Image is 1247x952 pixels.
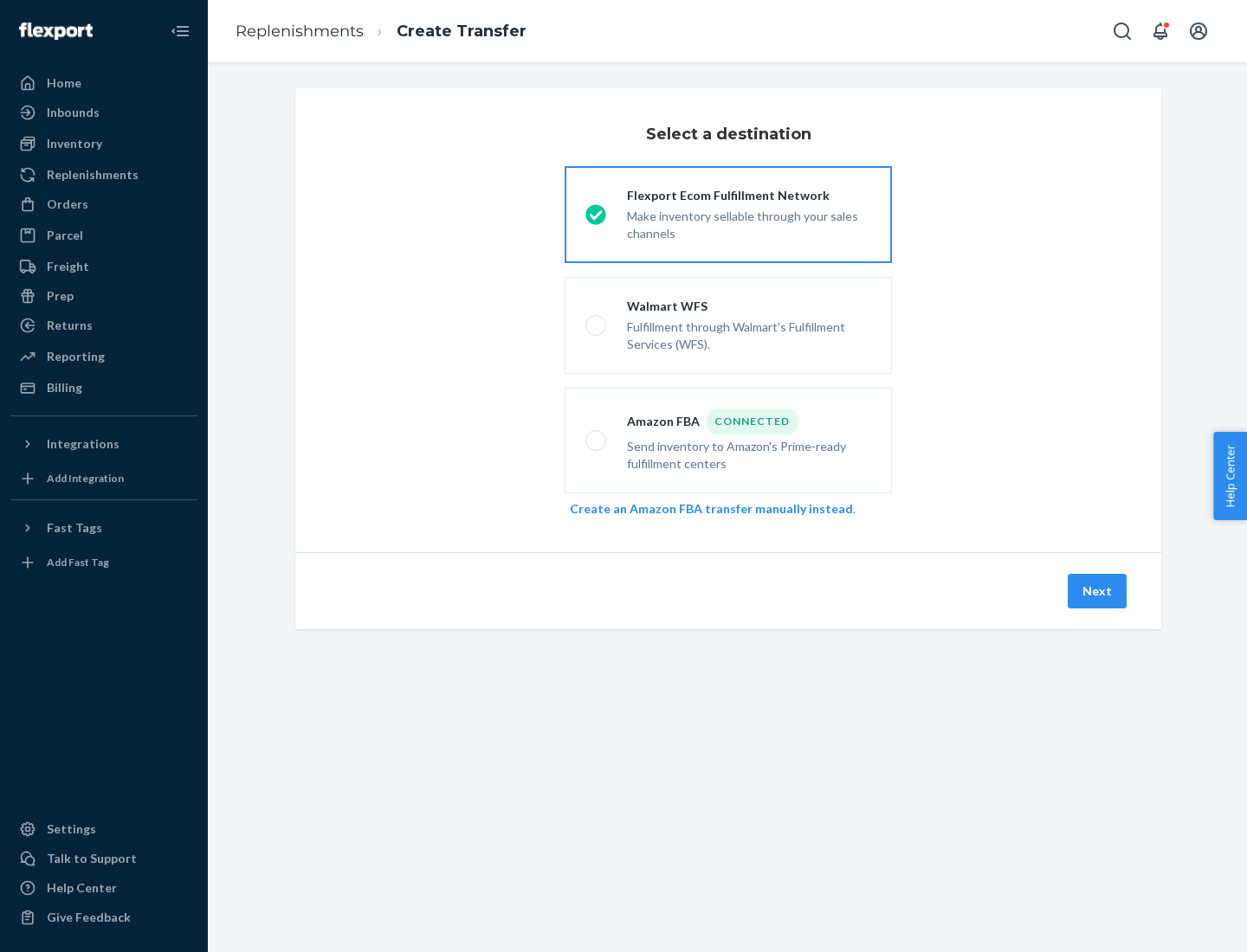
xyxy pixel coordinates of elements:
a: Create Transfer [397,22,527,41]
a: Prep [10,282,197,310]
button: Open account menu [1181,14,1216,48]
div: Talk to Support [47,850,137,867]
div: Amazon FBA [627,408,871,434]
button: Give Feedback [10,904,197,931]
div: Freight [47,258,89,275]
a: Orders [10,190,197,218]
a: Help Center [10,874,197,902]
button: Next [1068,574,1127,608]
a: Freight [10,253,197,280]
button: Integrations [10,430,197,458]
div: Make inventory sellable through your sales channels [627,204,871,242]
div: Home [47,74,81,92]
div: . [570,500,887,518]
div: Inventory [47,135,102,152]
div: Fast Tags [47,519,102,537]
a: Returns [10,312,197,339]
div: Add Fast Tag [47,555,109,569]
div: Reporting [47,348,105,365]
div: Give Feedback [47,909,131,926]
ol: breadcrumbs [222,6,540,57]
div: Replenishments [47,166,139,183]
a: Add Integration [10,465,197,492]
div: Inbounds [47,104,100,121]
a: Replenishments [236,22,364,41]
button: Fast Tags [10,514,197,542]
a: Inbounds [10,99,197,126]
div: Prep [47,287,74,305]
div: Parcel [47,227,83,244]
a: Create an Amazon FBA transfer manually instead [570,501,853,516]
div: Add Integration [47,471,124,486]
div: Connected [707,408,798,434]
a: Billing [10,374,197,402]
div: Settings [47,820,96,838]
h3: Select a destination [646,123,811,145]
a: Parcel [10,222,197,249]
a: Add Fast Tag [10,549,197,576]
button: Close Navigation [163,14,197,48]
div: Integrations [47,435,120,453]
a: Settings [10,815,197,843]
button: Open Search Box [1105,14,1140,48]
div: Returns [47,317,93,334]
div: Walmart WFS [627,298,871,315]
a: Inventory [10,130,197,158]
a: Home [10,69,197,97]
button: Help Center [1213,432,1247,520]
img: Flexport logo [19,23,93,40]
a: Reporting [10,343,197,370]
div: Billing [47,379,82,396]
div: Flexport Ecom Fulfillment Network [627,187,871,204]
div: Fulfillment through Walmart's Fulfillment Services (WFS). [627,315,871,353]
div: Orders [47,196,88,213]
a: Replenishments [10,161,197,189]
a: Talk to Support [10,845,197,872]
button: Open notifications [1143,14,1178,48]
div: Help Center [47,879,117,897]
div: Send inventory to Amazon's Prime-ready fulfillment centers [627,434,871,473]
